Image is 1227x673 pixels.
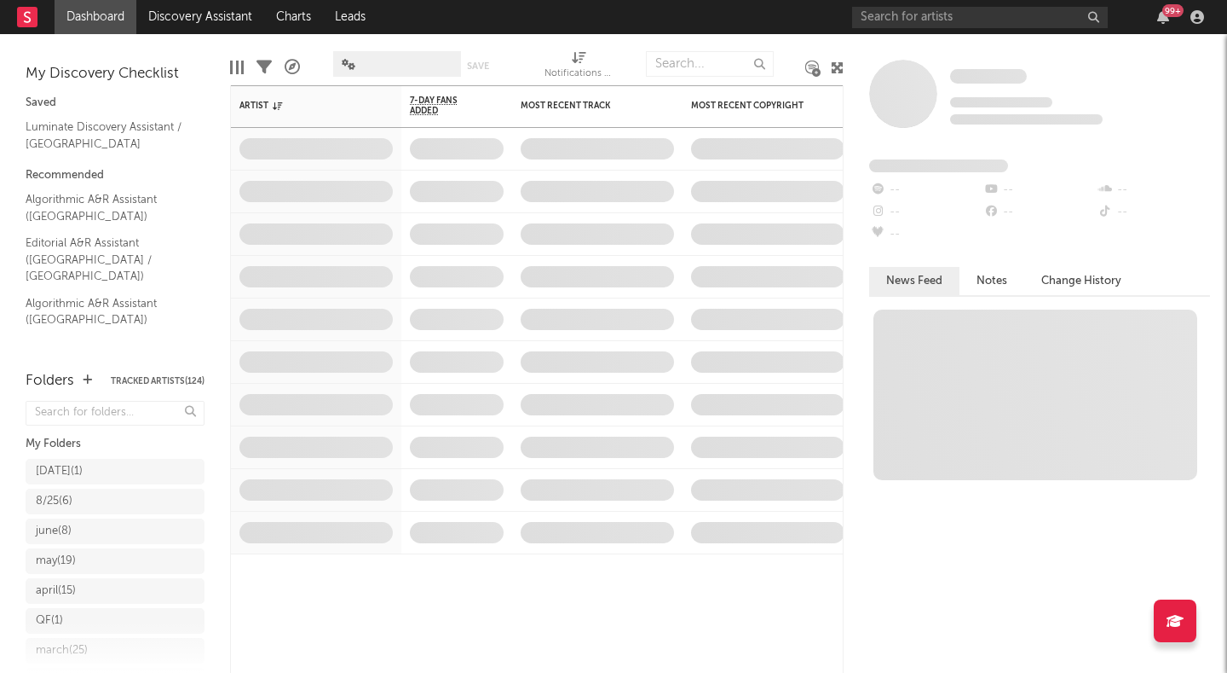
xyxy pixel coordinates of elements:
a: march(25) [26,638,204,664]
a: Editorial A&R Assistant ([GEOGRAPHIC_DATA] / [GEOGRAPHIC_DATA]) [26,234,187,286]
button: Notes [959,267,1024,295]
span: 0 fans last week [950,114,1103,125]
div: -- [982,179,1096,201]
div: -- [1097,179,1210,201]
div: A&R Pipeline [285,43,300,92]
div: 8/25 ( 6 ) [36,491,72,512]
div: may ( 19 ) [36,551,76,571]
div: 99 + [1162,4,1184,17]
a: Some Artist [950,68,1027,85]
div: QF ( 1 ) [36,611,63,631]
button: 99+ [1157,10,1169,24]
a: Luminate Discovery Assistant / [GEOGRAPHIC_DATA] [26,118,187,153]
div: april ( 15 ) [36,581,76,601]
div: [DATE] ( 1 ) [36,461,83,482]
button: Tracked Artists(124) [111,377,204,386]
button: Save [467,61,489,71]
a: QF(1) [26,608,204,634]
div: Most Recent Track [521,101,648,111]
div: -- [869,223,982,246]
div: Edit Columns [230,43,244,92]
span: Some Artist [950,69,1027,84]
div: Filters [256,43,272,92]
div: Artist [239,101,367,111]
div: -- [869,201,982,223]
input: Search for folders... [26,401,204,426]
div: Most Recent Copyright [691,101,819,111]
a: june(8) [26,519,204,544]
input: Search... [646,51,774,77]
div: Recommended [26,165,204,186]
a: Algorithmic A&R Assistant ([GEOGRAPHIC_DATA]) [26,190,187,225]
div: march ( 25 ) [36,641,88,661]
button: Change History [1024,267,1138,295]
span: Fans Added by Platform [869,160,1008,172]
div: -- [1097,201,1210,223]
a: april(15) [26,578,204,604]
div: Notifications (Artist) [544,43,613,92]
div: My Discovery Checklist [26,64,204,84]
input: Search for artists [852,7,1108,28]
div: june ( 8 ) [36,521,72,542]
a: Algorithmic A&R Assistant ([GEOGRAPHIC_DATA]) [26,294,187,329]
a: may(19) [26,548,204,574]
div: Folders [26,371,74,392]
span: Tracking Since: [DATE] [950,97,1052,107]
div: -- [869,179,982,201]
div: My Folders [26,434,204,455]
div: -- [982,201,1096,223]
a: 8/25(6) [26,489,204,514]
a: [DATE](1) [26,459,204,484]
div: Saved [26,93,204,113]
button: News Feed [869,267,959,295]
span: 7-Day Fans Added [410,96,478,116]
div: Notifications (Artist) [544,64,613,84]
a: Argentina Key Algorithmic Charts [26,338,187,373]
